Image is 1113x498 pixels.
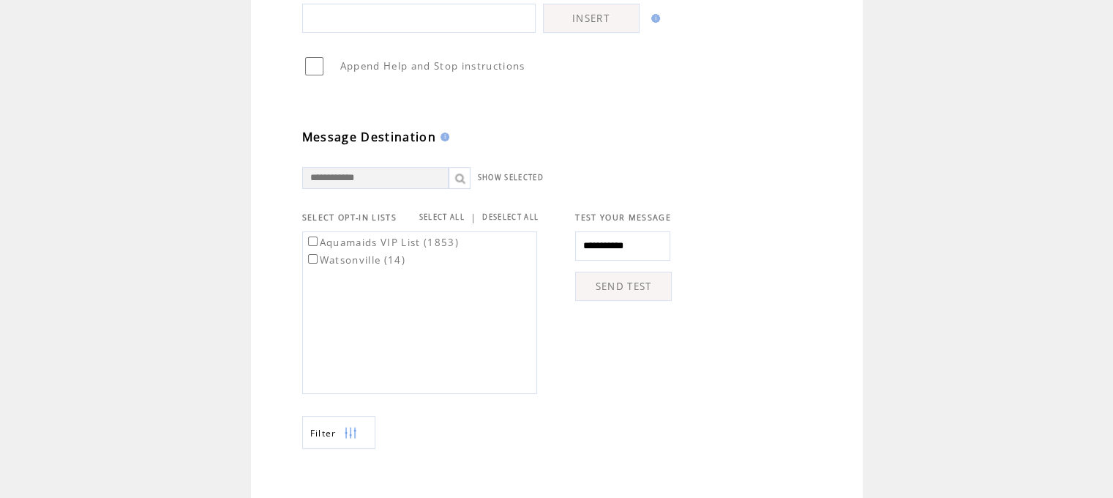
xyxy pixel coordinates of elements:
span: TEST YOUR MESSAGE [575,212,671,223]
label: Aquamaids VIP List (1853) [305,236,459,249]
img: filters.png [344,417,357,450]
a: SELECT ALL [419,212,465,222]
a: DESELECT ALL [482,212,539,222]
span: | [471,211,476,224]
label: Watsonville (14) [305,253,405,267]
span: SELECT OPT-IN LISTS [302,212,397,223]
a: INSERT [543,4,640,33]
input: Aquamaids VIP List (1853) [308,237,318,246]
img: help.gif [436,133,449,141]
a: SEND TEST [575,272,672,301]
img: help.gif [647,14,660,23]
a: SHOW SELECTED [478,173,544,182]
span: Show filters [310,427,337,439]
a: Filter [302,416,375,449]
span: Append Help and Stop instructions [340,59,525,73]
input: Watsonville (14) [308,254,318,264]
span: Message Destination [302,129,436,145]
